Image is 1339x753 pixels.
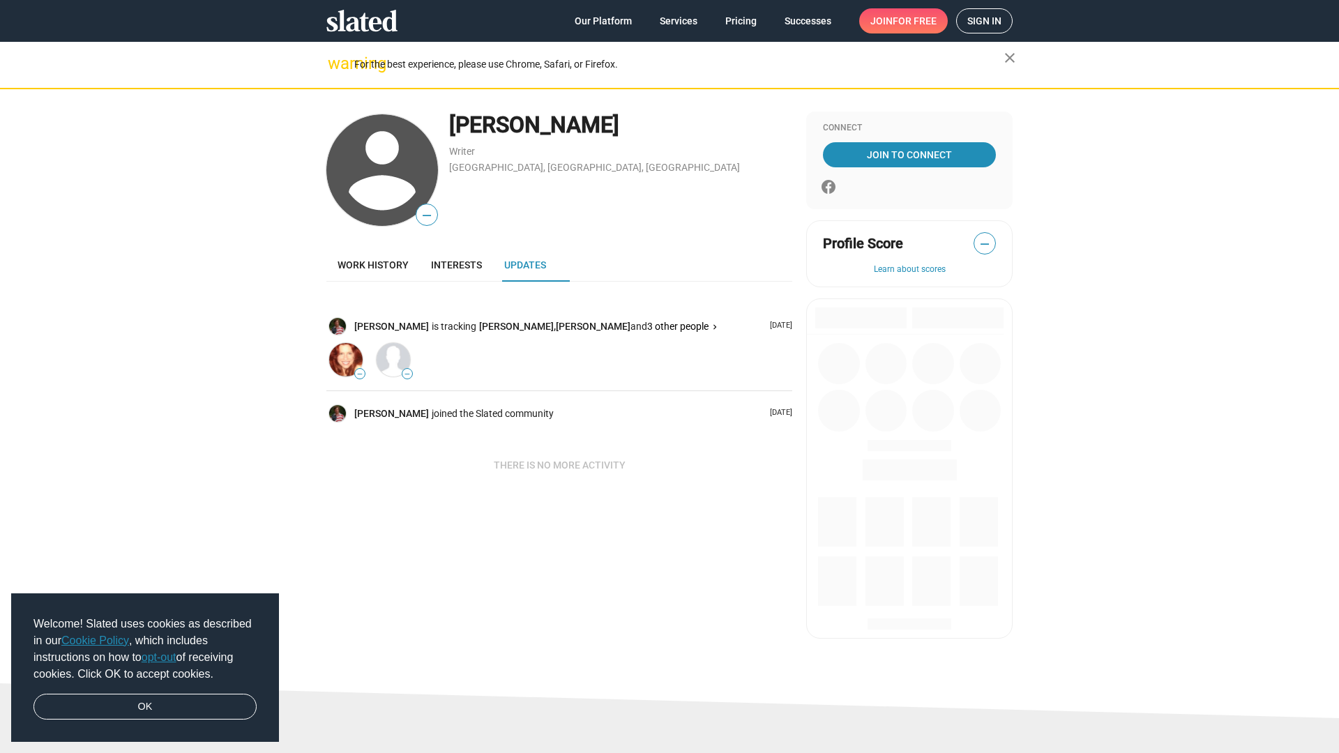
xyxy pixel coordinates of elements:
[416,206,437,225] span: —
[432,320,479,333] span: is tracking
[449,146,475,157] a: Writer
[11,593,279,743] div: cookieconsent
[354,407,432,420] a: [PERSON_NAME]
[575,8,632,33] span: Our Platform
[479,321,556,332] span: [PERSON_NAME],
[823,142,996,167] a: Join To Connect
[326,248,420,282] a: Work history
[773,8,842,33] a: Successes
[823,234,903,253] span: Profile Score
[870,8,937,33] span: Join
[432,407,557,420] span: joined the Slated community
[402,370,412,378] span: —
[556,321,630,332] span: [PERSON_NAME]
[710,321,720,334] mat-icon: keyboard_arrow_right
[449,110,792,140] div: [PERSON_NAME]
[823,264,996,275] button: Learn about scores
[859,8,948,33] a: Joinfor free
[338,259,409,271] span: Work history
[479,320,556,333] a: [PERSON_NAME],
[563,8,643,33] a: Our Platform
[647,320,718,333] button: 3 other people
[630,321,647,332] span: and
[33,616,257,683] span: Welcome! Slated uses cookies as described in our , which includes instructions on how to of recei...
[967,9,1001,33] span: Sign in
[826,142,993,167] span: Join To Connect
[494,452,626,478] span: There is no more activity
[1001,50,1018,66] mat-icon: close
[354,55,1004,74] div: For the best experience, please use Chrome, Safari, or Firefox.
[649,8,709,33] a: Services
[61,634,129,646] a: Cookie Policy
[956,8,1013,33] a: Sign in
[329,318,346,335] img: Joseph Daeges
[449,162,740,173] a: [GEOGRAPHIC_DATA], [GEOGRAPHIC_DATA], [GEOGRAPHIC_DATA]
[714,8,768,33] a: Pricing
[725,8,757,33] span: Pricing
[420,248,493,282] a: Interests
[764,321,792,331] p: [DATE]
[764,408,792,418] p: [DATE]
[504,259,546,271] span: Updates
[33,694,257,720] a: dismiss cookie message
[354,320,432,333] a: [PERSON_NAME]
[355,370,365,378] span: —
[431,259,482,271] span: Interests
[785,8,831,33] span: Successes
[556,320,630,333] a: [PERSON_NAME]
[142,651,176,663] a: opt-out
[329,405,346,422] img: Joseph Daeges
[660,8,697,33] span: Services
[974,235,995,253] span: —
[377,343,410,376] img: Langston Teijeiro
[328,55,345,72] mat-icon: warning
[329,343,363,376] img: Linda Garcia
[893,8,937,33] span: for free
[823,123,996,134] div: Connect
[483,452,637,478] button: There is no more activity
[493,248,557,282] a: Updates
